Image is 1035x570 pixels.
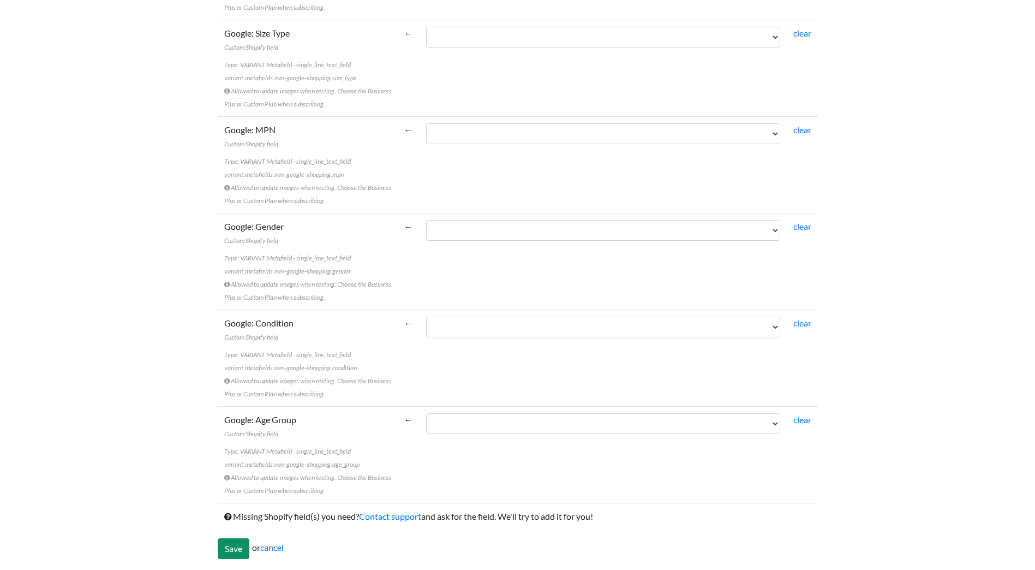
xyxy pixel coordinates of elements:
a: Contact support [359,511,421,521]
input: Save [218,538,249,559]
span: Type: VARIANT Metafield - single_line_text_field [224,157,351,165]
label: Google: MPN [224,123,278,150]
span: Custom Shopify field [224,140,278,148]
span: variant.metafields.mm-google-shopping.size_type [224,74,357,82]
span: Custom Shopify field [224,430,278,438]
span: Type: VARIANT Metafield - single_line_text_field [224,351,351,359]
span: Type: VARIANT Metafield - single_line_text_field [224,447,351,455]
label: Google: Age Group [224,413,296,440]
td: ← [398,213,420,310]
i: Allowed to update images when testing. Choose the Business Plus or Custom Plan when subscribing. [224,183,391,205]
span: variant.metafields.mm-google-shopping.mpn [224,170,344,179]
a: cancel [260,542,284,553]
iframe: Drift Widget Chat Controller [980,515,1022,557]
a: clear [793,414,811,425]
label: Google: Size Type [224,27,290,53]
i: Allowed to update images when testing. Choose the Business Plus or Custom Plan when subscribing. [224,377,391,398]
td: ← [398,20,420,116]
div: or [218,538,818,559]
label: Google: Condition [224,317,294,343]
i: Allowed to update images when testing. Choose the Business Plus or Custom Plan when subscribing. [224,280,391,301]
span: Type: VARIANT Metafield - single_line_text_field [224,254,351,262]
span: variant.metafields.mm-google-shopping.condition [224,364,357,372]
a: clear [793,221,811,231]
td: ← [398,310,420,406]
i: Allowed to update images when testing. Choose the Business Plus or Custom Plan when subscribing. [224,473,391,495]
span: Custom Shopify field [224,236,278,245]
a: clear [793,28,811,38]
span: Custom Shopify field [224,43,278,51]
a: clear [793,318,811,328]
span: Type: VARIANT Metafield - single_line_text_field [224,61,351,69]
span: variant.metafields.mm-google-shopping.gender [224,267,351,275]
i: Allowed to update images when testing. Choose the Business Plus or Custom Plan when subscribing. [224,87,391,108]
span: Custom Shopify field [224,333,278,341]
a: clear [793,124,811,135]
td: ← [398,116,420,213]
td: ← [398,406,420,503]
td: Missing Shopify field(s) you need? and ask for the field. We'll try to add it for you! [218,503,818,530]
label: Google: Gender [224,220,284,246]
span: variant.metafields.mm-google-shopping.age_group [224,460,360,468]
